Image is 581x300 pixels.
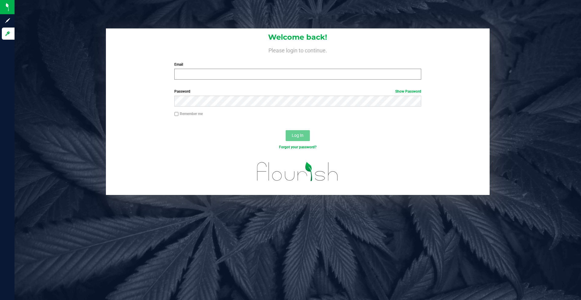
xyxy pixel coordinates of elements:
[174,89,190,94] span: Password
[250,156,346,187] img: flourish_logo.svg
[5,31,11,37] inline-svg: Log in
[106,33,490,41] h1: Welcome back!
[286,130,310,141] button: Log In
[292,133,304,138] span: Log In
[174,111,203,117] label: Remember me
[174,112,179,116] input: Remember me
[395,89,421,94] a: Show Password
[5,18,11,24] inline-svg: Sign up
[106,46,490,53] h4: Please login to continue.
[174,62,421,67] label: Email
[279,145,317,149] a: Forgot your password?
